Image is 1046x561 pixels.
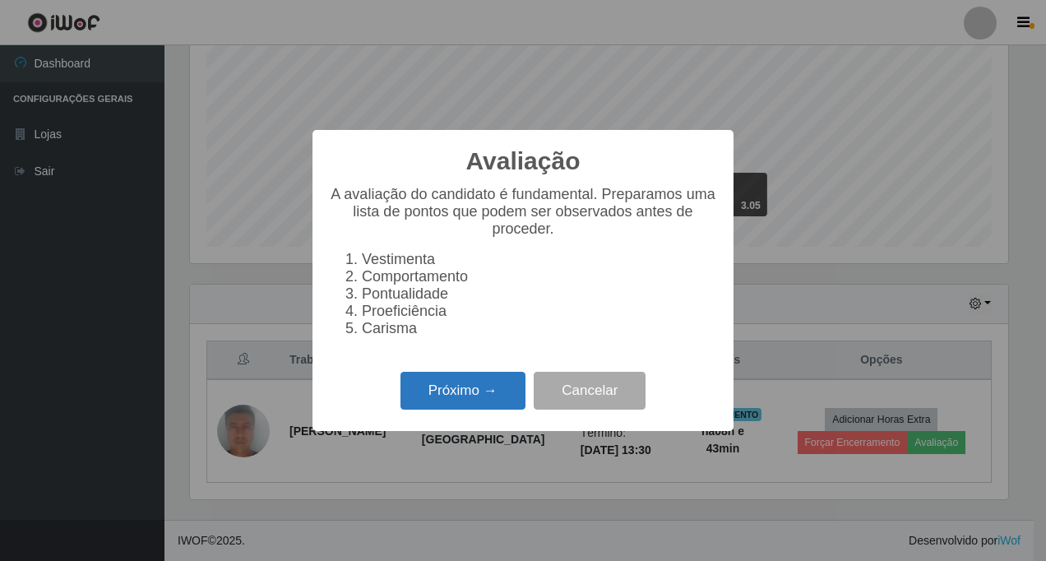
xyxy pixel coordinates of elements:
[362,303,717,320] li: Proeficiência
[534,372,646,410] button: Cancelar
[362,268,717,285] li: Comportamento
[362,320,717,337] li: Carisma
[362,251,717,268] li: Vestimenta
[400,372,525,410] button: Próximo →
[362,285,717,303] li: Pontualidade
[466,146,581,176] h2: Avaliação
[329,186,717,238] p: A avaliação do candidato é fundamental. Preparamos uma lista de pontos que podem ser observados a...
